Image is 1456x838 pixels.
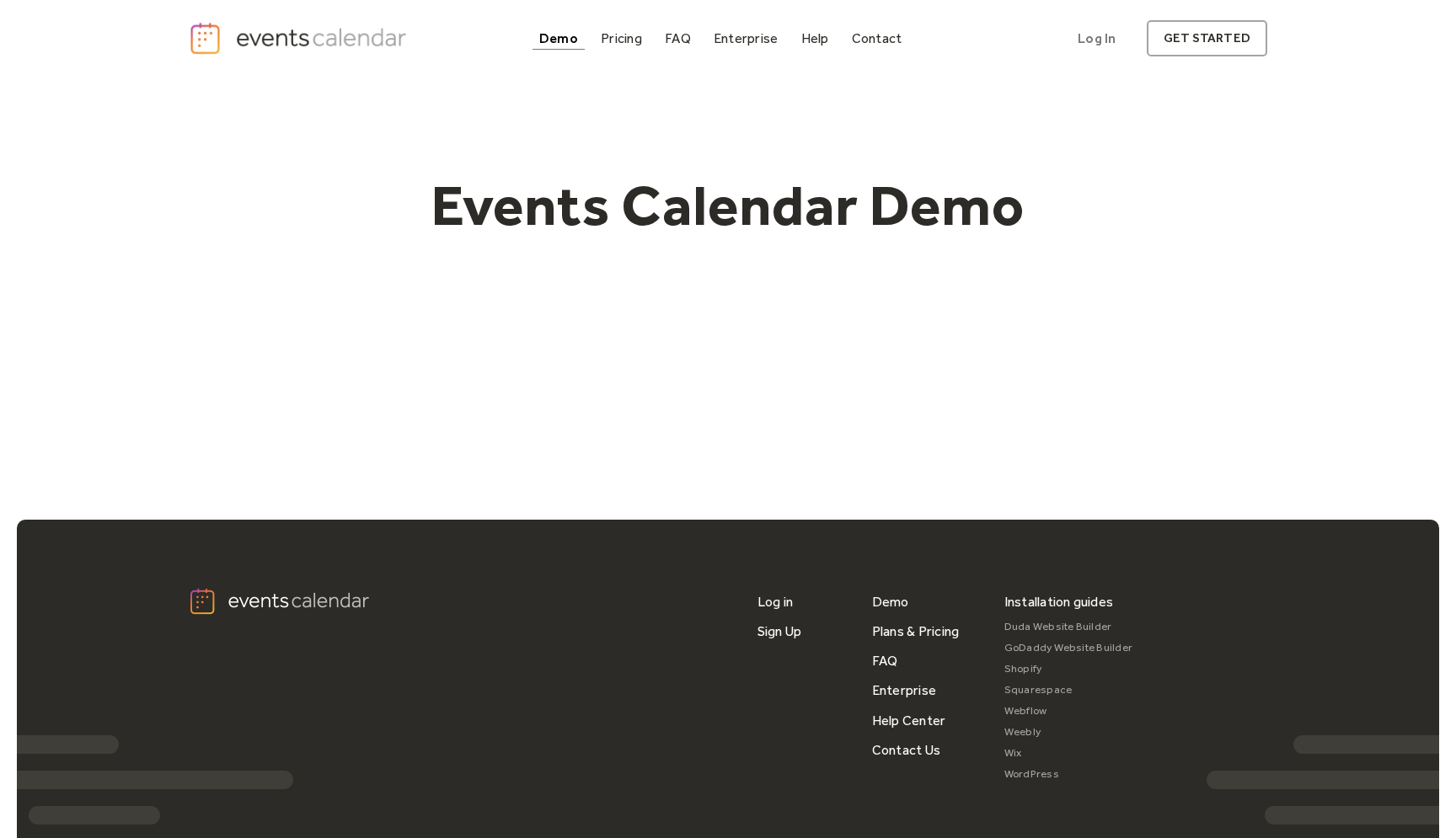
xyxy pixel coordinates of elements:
[1004,587,1114,616] div: Installation guides
[1004,743,1133,764] a: Wix
[757,616,802,646] a: Sign Up
[1004,638,1133,659] a: GoDaddy Website Builder
[1004,722,1133,743] a: Weebly
[872,675,936,705] a: Enterprise
[801,34,829,43] div: Help
[872,646,898,675] a: FAQ
[594,27,649,50] a: Pricing
[1004,616,1133,638] a: Duda Website Builder
[795,27,836,50] a: Help
[872,616,960,646] a: Plans & Pricing
[601,34,642,43] div: Pricing
[757,587,793,616] a: Log in
[658,27,698,50] a: FAQ
[872,735,940,765] a: Contact Us
[533,27,585,50] a: Demo
[1004,680,1133,701] a: Squarespace
[1147,20,1267,56] a: get started
[1004,701,1133,722] a: Webflow
[665,34,691,43] div: FAQ
[845,27,909,50] a: Contact
[1061,20,1132,56] a: Log In
[852,34,902,43] div: Contact
[189,21,411,56] a: home
[714,34,778,43] div: Enterprise
[539,34,578,43] div: Demo
[1004,659,1133,680] a: Shopify
[872,587,909,616] a: Demo
[404,171,1052,240] h1: Events Calendar Demo
[872,706,946,735] a: Help Center
[1004,764,1133,785] a: WordPress
[707,27,784,50] a: Enterprise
